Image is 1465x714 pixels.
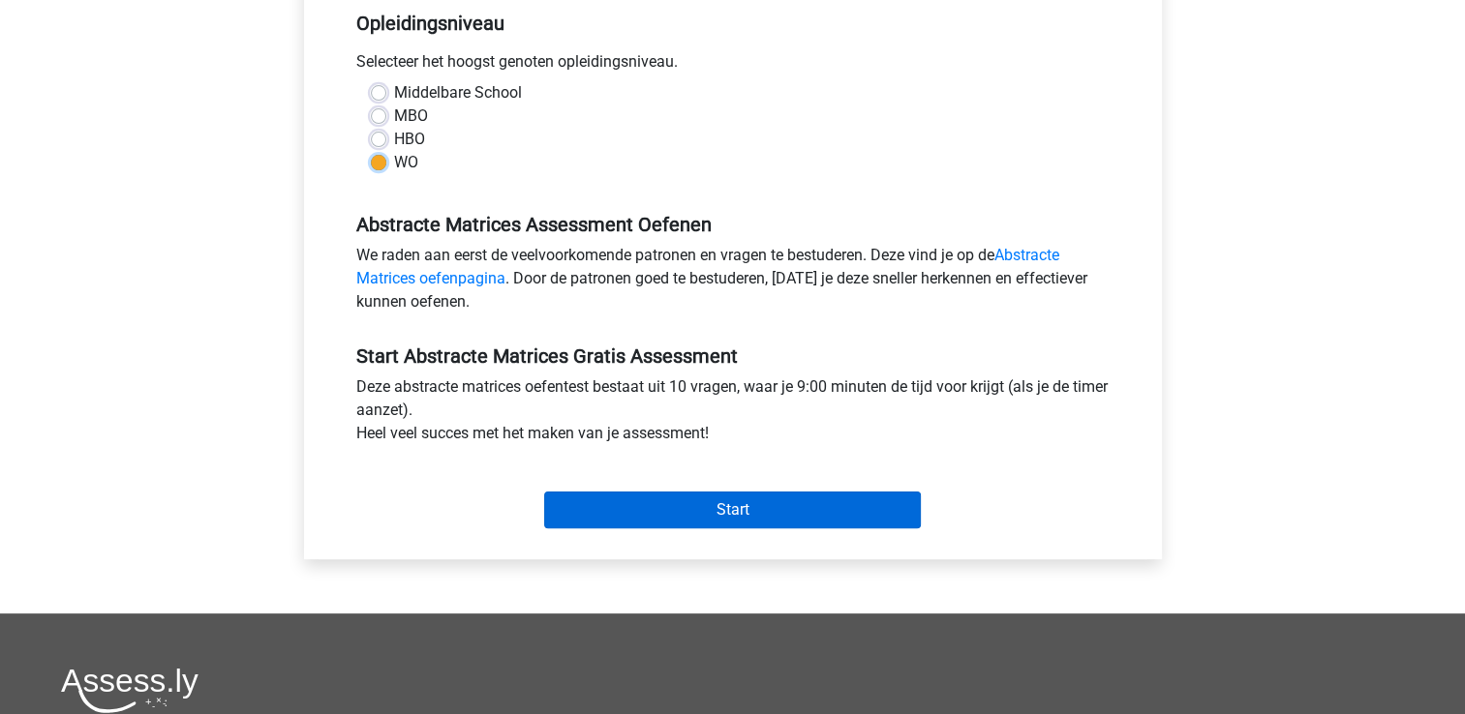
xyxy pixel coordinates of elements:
div: We raden aan eerst de veelvoorkomende patronen en vragen te bestuderen. Deze vind je op de . Door... [342,244,1124,321]
label: Middelbare School [394,81,522,104]
div: Deze abstracte matrices oefentest bestaat uit 10 vragen, waar je 9:00 minuten de tijd voor krijgt... [342,375,1124,453]
label: HBO [394,128,425,151]
div: Selecteer het hoogst genoten opleidingsniveau. [342,50,1124,81]
h5: Start Abstracte Matrices Gratis Assessment [356,344,1110,368]
label: MBO [394,104,428,128]
h5: Opleidingsniveau [356,4,1110,43]
h5: Abstracte Matrices Assessment Oefenen [356,213,1110,236]
label: WO [394,151,418,174]
input: Start [544,491,921,528]
img: Assessly logo [61,668,198,713]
